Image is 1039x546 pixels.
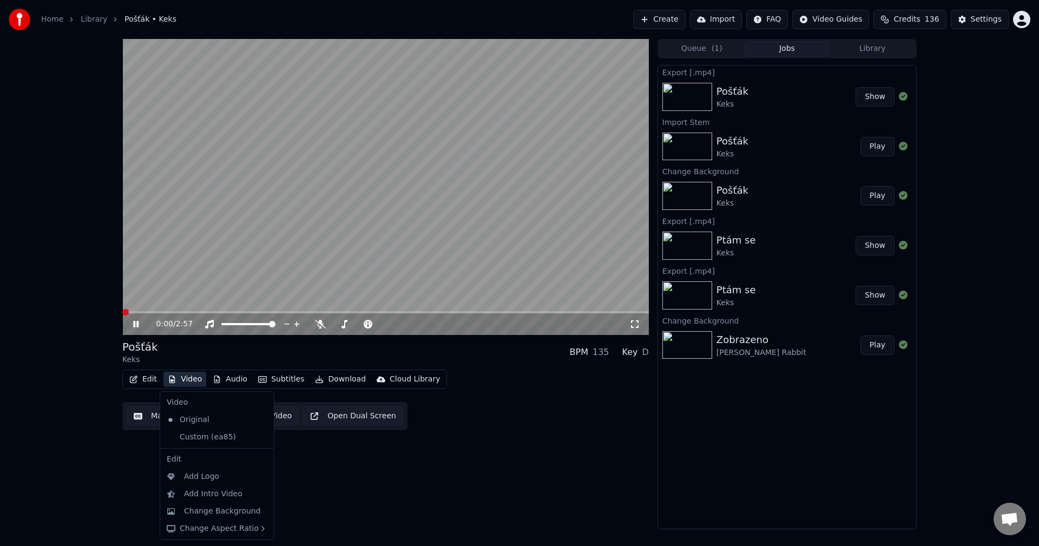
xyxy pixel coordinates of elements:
[951,10,1009,29] button: Settings
[860,186,895,206] button: Play
[570,346,588,359] div: BPM
[716,99,748,110] div: Keks
[658,314,916,327] div: Change Background
[716,233,756,248] div: Ptám se
[184,471,219,482] div: Add Logo
[184,506,261,517] div: Change Background
[162,429,255,446] div: Custom (ea85)
[184,489,242,499] div: Add Intro Video
[659,41,745,57] button: Queue
[390,374,440,385] div: Cloud Library
[162,520,272,537] div: Change Aspect Ratio
[122,339,158,354] div: Pošťák
[856,236,895,255] button: Show
[716,248,756,259] div: Keks
[156,319,173,330] span: 0:00
[122,354,158,365] div: Keks
[716,149,748,160] div: Keks
[127,406,206,426] button: Manual Sync
[873,10,946,29] button: Credits136
[830,41,915,57] button: Library
[860,336,895,355] button: Play
[792,10,869,29] button: Video Guides
[716,332,806,347] div: Zobrazeno
[746,10,788,29] button: FAQ
[716,183,748,198] div: Pošťák
[658,65,916,78] div: Export [.mp4]
[658,214,916,227] div: Export [.mp4]
[162,411,255,429] div: Original
[311,372,370,387] button: Download
[9,9,30,30] img: youka
[856,286,895,305] button: Show
[716,347,806,358] div: [PERSON_NAME] Rabbit
[642,346,649,359] div: D
[156,319,182,330] div: /
[41,14,63,25] a: Home
[176,319,193,330] span: 2:57
[162,451,272,468] div: Edit
[716,282,756,298] div: Ptám se
[163,372,206,387] button: Video
[41,14,176,25] nav: breadcrumb
[712,43,722,54] span: ( 1 )
[658,165,916,177] div: Change Background
[893,14,920,25] span: Credits
[162,394,272,411] div: Video
[716,134,748,149] div: Pošťák
[925,14,939,25] span: 136
[716,84,748,99] div: Pošťák
[716,298,756,308] div: Keks
[716,198,748,209] div: Keks
[593,346,609,359] div: 135
[994,503,1026,535] div: Otevřený chat
[254,372,308,387] button: Subtitles
[658,115,916,128] div: Import Stem
[745,41,830,57] button: Jobs
[971,14,1002,25] div: Settings
[124,14,176,25] span: Pošťák • Keks
[860,137,895,156] button: Play
[208,372,252,387] button: Audio
[658,264,916,277] div: Export [.mp4]
[81,14,107,25] a: Library
[633,10,686,29] button: Create
[125,372,161,387] button: Edit
[856,87,895,107] button: Show
[303,406,403,426] button: Open Dual Screen
[622,346,638,359] div: Key
[690,10,742,29] button: Import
